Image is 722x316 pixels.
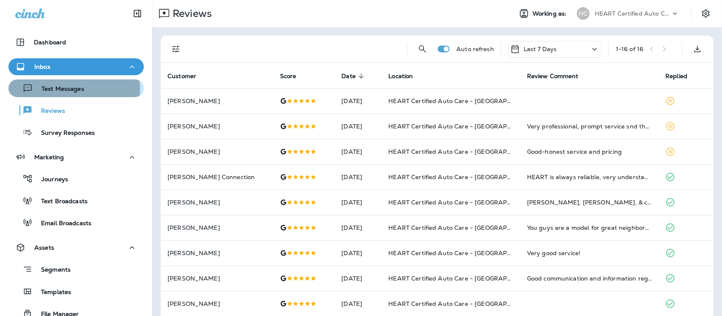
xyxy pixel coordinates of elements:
div: Very professional, prompt service snd thorough. So happy I found them! [527,122,652,131]
td: [DATE] [335,139,382,164]
span: Customer [167,72,207,80]
button: Dashboard [8,34,144,51]
p: [PERSON_NAME] [167,148,266,155]
span: Score [280,73,296,80]
p: [PERSON_NAME] [167,224,266,231]
span: Working as: [533,10,568,17]
div: You guys are a model for great neighborhood auto service! [527,223,652,232]
div: HEART is always reliable, very understanding and responsible. Hard to find that in this kind of b... [527,173,652,181]
span: Review Comment [527,72,590,80]
p: Text Messages [33,85,84,93]
div: Very good service! [527,249,652,257]
p: [PERSON_NAME] [167,199,266,206]
button: Collapse Sidebar [126,5,149,22]
p: Segments [33,266,71,275]
p: Reviews [169,7,212,20]
button: Export as CSV [689,41,706,57]
div: 1 - 16 of 16 [616,46,643,52]
span: Score [280,72,307,80]
button: Survey Responses [8,123,144,141]
p: Assets [34,244,54,251]
p: [PERSON_NAME] [167,98,266,104]
p: Inbox [34,63,50,70]
button: Segments [8,260,144,278]
button: Text Broadcasts [8,192,144,210]
span: HEART Certified Auto Care - [GEOGRAPHIC_DATA] [388,148,540,155]
span: HEART Certified Auto Care - [GEOGRAPHIC_DATA] [388,300,540,308]
div: Armando, Jaime, & colleague Mechanic are thoroughly competent, professional & polite. Great to ha... [527,198,652,207]
p: Marketing [34,154,64,161]
td: [DATE] [335,164,382,190]
p: [PERSON_NAME] [167,300,266,307]
span: Replied [665,73,687,80]
button: Filters [167,41,184,57]
p: Auto refresh [456,46,494,52]
p: Dashboard [34,39,66,46]
span: Date [341,72,367,80]
p: [PERSON_NAME] [167,123,266,130]
button: Marketing [8,149,144,166]
span: HEART Certified Auto Care - [GEOGRAPHIC_DATA] [388,199,540,206]
div: HC [577,7,590,20]
p: Journeys [33,176,68,184]
button: Text Messages [8,79,144,97]
button: Inbox [8,58,144,75]
span: HEART Certified Auto Care - [GEOGRAPHIC_DATA] [388,224,540,232]
span: Location [388,73,413,80]
button: Journeys [8,170,144,188]
span: HEART Certified Auto Care - [GEOGRAPHIC_DATA] [388,173,540,181]
span: HEART Certified Auto Care - [GEOGRAPHIC_DATA] [388,97,540,105]
div: Good communication and information regarding quotes for future needs. Didn’t wait long for oil an... [527,274,652,283]
button: Search Reviews [414,41,431,57]
p: Email Broadcasts [33,220,91,228]
span: Customer [167,73,196,80]
span: HEART Certified Auto Care - [GEOGRAPHIC_DATA] [388,123,540,130]
p: Survey Responses [33,129,95,137]
td: [DATE] [335,88,382,114]
div: Good-honest service and pricing [527,147,652,156]
p: [PERSON_NAME] [167,275,266,282]
td: [DATE] [335,240,382,266]
td: [DATE] [335,266,382,291]
span: Replied [665,72,698,80]
button: Templates [8,283,144,300]
button: Reviews [8,101,144,119]
td: [DATE] [335,215,382,240]
td: [DATE] [335,190,382,215]
button: Email Broadcasts [8,214,144,232]
span: Review Comment [527,73,579,80]
button: Assets [8,239,144,256]
p: Last 7 Days [524,46,557,52]
button: Settings [698,6,714,21]
span: HEART Certified Auto Care - [GEOGRAPHIC_DATA] [388,275,540,282]
p: HEART Certified Auto Care [595,10,671,17]
p: Templates [33,289,71,297]
p: [PERSON_NAME] [167,250,266,256]
span: HEART Certified Auto Care - [GEOGRAPHIC_DATA] [388,249,540,257]
span: Date [341,73,356,80]
p: [PERSON_NAME] Connection [167,174,266,180]
p: Reviews [33,107,65,115]
span: Location [388,72,424,80]
td: [DATE] [335,114,382,139]
p: Text Broadcasts [33,198,88,206]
